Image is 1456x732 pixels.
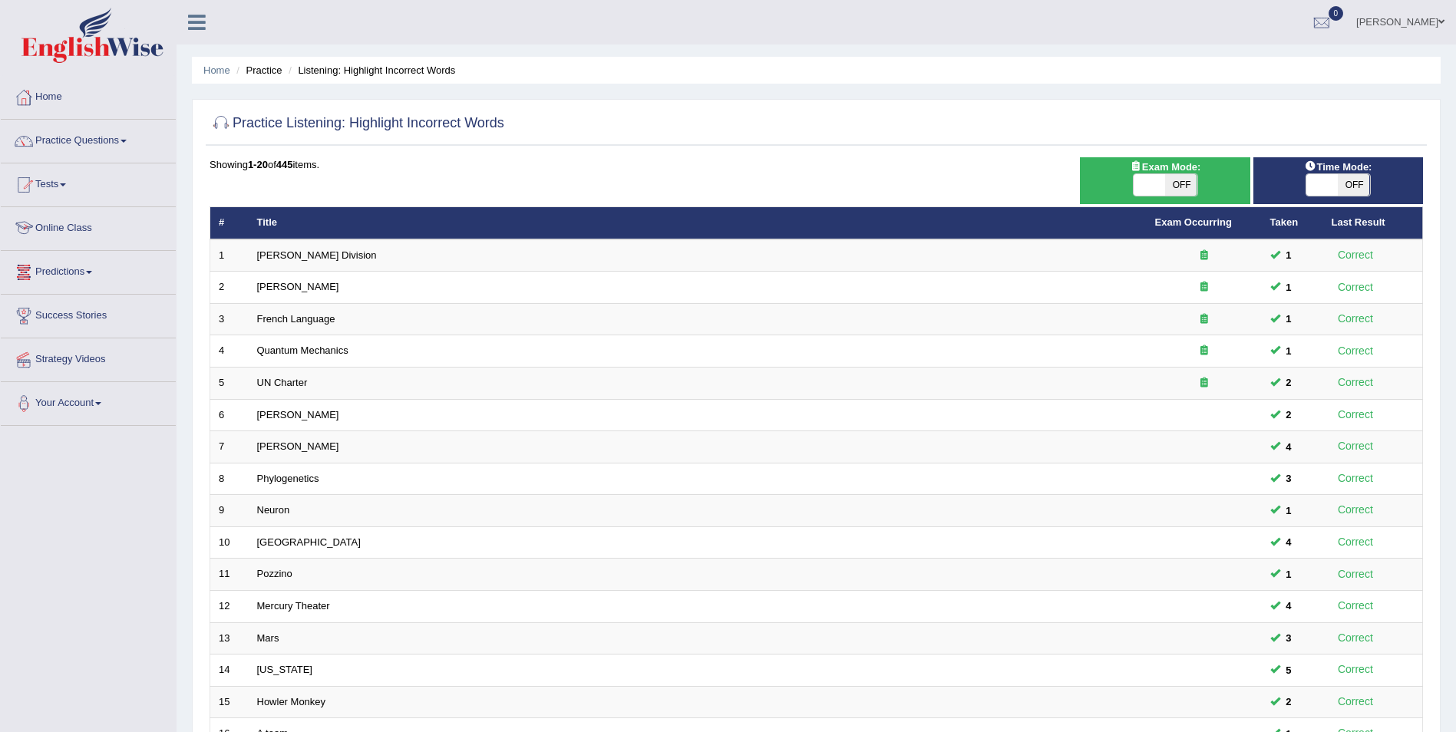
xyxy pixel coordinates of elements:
th: Taken [1262,207,1323,239]
div: Correct [1332,533,1380,551]
div: Exam occurring question [1155,312,1253,327]
li: Listening: Highlight Incorrect Words [285,63,455,77]
a: Pozzino [257,568,292,579]
div: Correct [1332,470,1380,487]
a: [PERSON_NAME] [257,409,339,420]
div: Correct [1332,374,1380,391]
a: Phylogenetics [257,473,319,484]
div: Correct [1332,629,1380,647]
span: OFF [1165,174,1197,196]
div: Exam occurring question [1155,249,1253,263]
a: Mars [257,632,279,644]
th: Title [249,207,1147,239]
a: Strategy Videos [1,338,176,377]
li: Practice [233,63,282,77]
b: 445 [276,159,293,170]
span: You can still take this question [1280,470,1298,486]
td: 10 [210,526,249,559]
span: You can still take this question [1280,439,1298,455]
div: Correct [1332,597,1380,615]
a: Home [203,64,230,76]
div: Correct [1332,501,1380,519]
td: 5 [210,368,249,400]
th: # [210,207,249,239]
a: French Language [257,313,335,325]
td: 6 [210,399,249,431]
span: You can still take this question [1280,534,1298,550]
a: Home [1,76,176,114]
div: Correct [1332,661,1380,678]
td: 11 [210,559,249,591]
span: Exam Mode: [1124,159,1207,175]
span: You can still take this question [1280,694,1298,710]
span: 0 [1329,6,1344,21]
a: Exam Occurring [1155,216,1232,228]
td: 1 [210,239,249,272]
span: You can still take this question [1280,630,1298,646]
span: Time Mode: [1298,159,1378,175]
span: You can still take this question [1280,598,1298,614]
div: Exam occurring question [1155,280,1253,295]
div: Correct [1332,342,1380,360]
div: Showing of items. [210,157,1423,172]
span: OFF [1338,174,1370,196]
td: 13 [210,622,249,655]
a: [PERSON_NAME] [257,281,339,292]
td: 7 [210,431,249,463]
div: Exam occurring question [1155,344,1253,358]
td: 8 [210,463,249,495]
a: UN Charter [257,377,308,388]
a: Mercury Theater [257,600,330,612]
div: Show exams occurring in exams [1080,157,1250,204]
div: Correct [1332,246,1380,264]
a: Howler Monkey [257,696,326,707]
span: You can still take this question [1280,503,1298,519]
h2: Practice Listening: Highlight Incorrect Words [210,112,504,135]
a: Online Class [1,207,176,246]
span: You can still take this question [1280,662,1298,678]
span: You can still take this question [1280,407,1298,423]
a: Predictions [1,251,176,289]
span: You can still take this question [1280,279,1298,295]
a: Success Stories [1,295,176,333]
td: 2 [210,272,249,304]
span: You can still take this question [1280,374,1298,391]
a: Tests [1,163,176,202]
span: You can still take this question [1280,311,1298,327]
a: Quantum Mechanics [257,345,348,356]
td: 12 [210,590,249,622]
td: 14 [210,655,249,687]
div: Correct [1332,565,1380,583]
a: [PERSON_NAME] Division [257,249,377,261]
div: Correct [1332,693,1380,711]
div: Correct [1332,437,1380,455]
a: Practice Questions [1,120,176,158]
td: 3 [210,303,249,335]
td: 9 [210,495,249,527]
a: [US_STATE] [257,664,312,675]
a: [GEOGRAPHIC_DATA] [257,536,361,548]
b: 1-20 [248,159,268,170]
a: Your Account [1,382,176,420]
div: Correct [1332,406,1380,424]
td: 4 [210,335,249,368]
div: Exam occurring question [1155,376,1253,391]
a: [PERSON_NAME] [257,440,339,452]
div: Correct [1332,279,1380,296]
div: Correct [1332,310,1380,328]
th: Last Result [1323,207,1423,239]
a: Neuron [257,504,290,516]
span: You can still take this question [1280,343,1298,359]
span: You can still take this question [1280,566,1298,582]
td: 15 [210,686,249,718]
span: You can still take this question [1280,247,1298,263]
